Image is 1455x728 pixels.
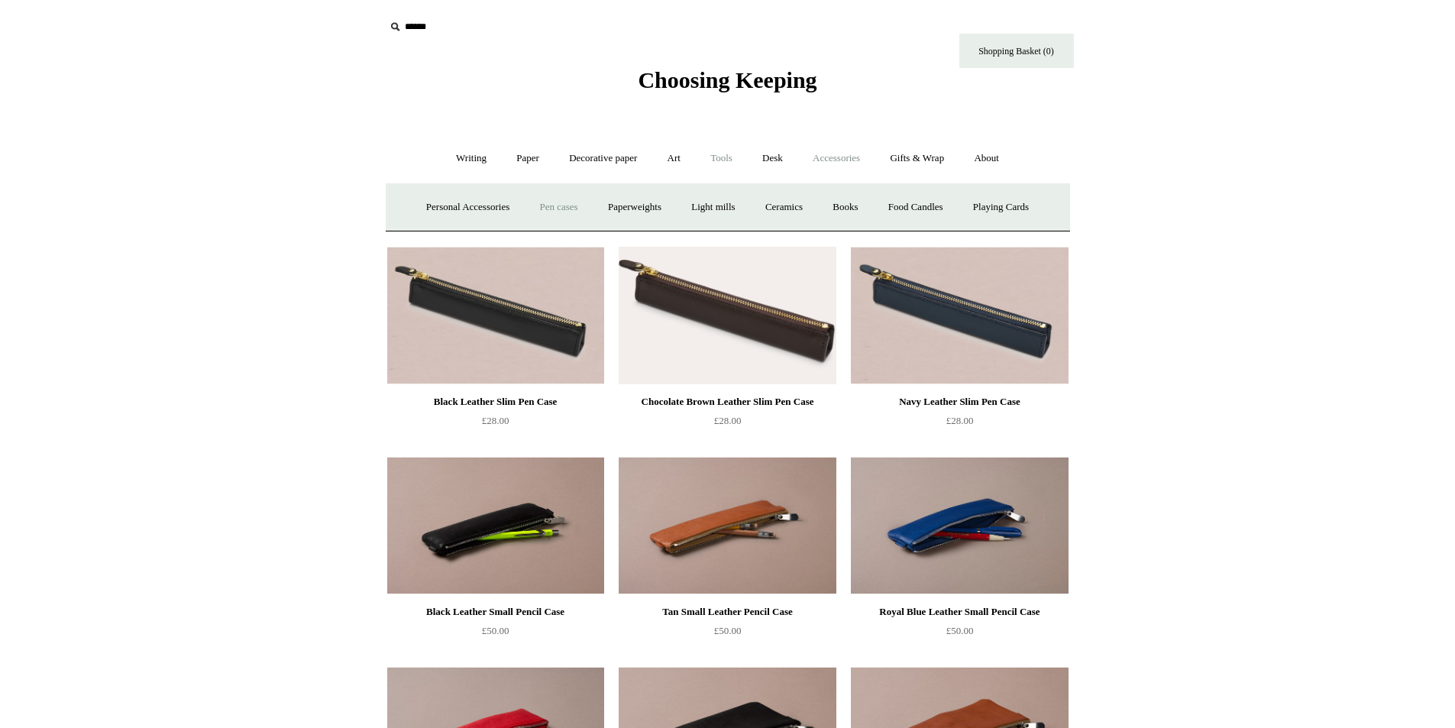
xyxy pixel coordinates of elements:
a: Writing [442,138,500,179]
a: Light mills [677,187,749,228]
span: £28.00 [714,415,742,426]
div: Tan Small Leather Pencil Case [622,603,832,621]
div: Navy Leather Slim Pen Case [855,393,1064,411]
a: Paper [503,138,553,179]
a: Tools [697,138,746,179]
a: About [960,138,1013,179]
span: £28.00 [946,415,974,426]
span: £50.00 [714,625,742,636]
img: Tan Small Leather Pencil Case [619,457,836,594]
a: Black Leather Small Pencil Case Black Leather Small Pencil Case [387,457,604,594]
span: £28.00 [482,415,509,426]
a: Pen cases [525,187,591,228]
a: Playing Cards [959,187,1043,228]
a: Tan Small Leather Pencil Case £50.00 [619,603,836,665]
a: Royal Blue Leather Small Pencil Case £50.00 [851,603,1068,665]
a: Desk [749,138,797,179]
a: Black Leather Slim Pen Case £28.00 [387,393,604,455]
img: Chocolate Brown Leather Slim Pen Case [619,247,836,384]
a: Books [819,187,871,228]
img: Navy Leather Slim Pen Case [851,247,1068,384]
a: Accessories [799,138,874,179]
a: Art [654,138,694,179]
img: Black Leather Slim Pen Case [387,247,604,384]
a: Personal Accessories [412,187,523,228]
a: Shopping Basket (0) [959,34,1074,68]
div: Black Leather Slim Pen Case [391,393,600,411]
div: Chocolate Brown Leather Slim Pen Case [622,393,832,411]
div: Black Leather Small Pencil Case [391,603,600,621]
a: Decorative paper [555,138,651,179]
span: £50.00 [482,625,509,636]
div: Royal Blue Leather Small Pencil Case [855,603,1064,621]
a: Tan Small Leather Pencil Case Tan Small Leather Pencil Case [619,457,836,594]
img: Black Leather Small Pencil Case [387,457,604,594]
a: Chocolate Brown Leather Slim Pen Case Chocolate Brown Leather Slim Pen Case [619,247,836,384]
a: Royal Blue Leather Small Pencil Case Royal Blue Leather Small Pencil Case [851,457,1068,594]
a: Ceramics [752,187,816,228]
a: Navy Leather Slim Pen Case £28.00 [851,393,1068,455]
span: Choosing Keeping [638,67,816,92]
a: Gifts & Wrap [876,138,958,179]
a: Navy Leather Slim Pen Case Navy Leather Slim Pen Case [851,247,1068,384]
a: Black Leather Slim Pen Case Black Leather Slim Pen Case [387,247,604,384]
img: Royal Blue Leather Small Pencil Case [851,457,1068,594]
a: Choosing Keeping [638,79,816,90]
span: £50.00 [946,625,974,636]
a: Black Leather Small Pencil Case £50.00 [387,603,604,665]
a: Chocolate Brown Leather Slim Pen Case £28.00 [619,393,836,455]
a: Food Candles [875,187,957,228]
a: Paperweights [594,187,675,228]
